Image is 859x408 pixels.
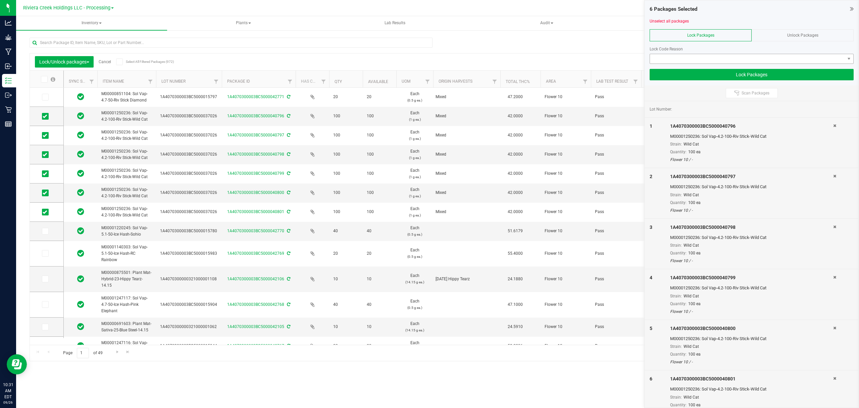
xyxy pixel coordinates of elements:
[670,335,833,342] div: M00001250236: Sol Vap-4.2-100-Riv Stick-Wild Cat
[670,352,687,357] span: Quantity:
[77,188,84,197] span: In Sync
[504,226,526,236] span: 51.6179
[670,157,833,163] div: Flower 10 / -
[670,359,833,365] div: Flower 10 / -
[400,340,429,353] span: Each
[286,343,290,348] span: Sync from Compliance System
[688,200,701,205] span: 100 ea
[684,193,699,197] span: Wild Cat
[504,111,526,121] span: 42.0000
[436,209,498,215] div: Value 1: Mixed
[227,209,284,214] a: 1A4070300003BC5000040801
[595,276,637,282] span: Pass
[595,228,637,234] span: Pass
[504,341,526,351] span: 58.2206
[5,63,12,70] inline-svg: Inbound
[726,88,778,98] button: Scan Packages
[580,76,591,87] a: Filter
[595,250,637,257] span: Pass
[103,79,124,84] a: Item Name
[595,209,637,215] span: Pass
[436,276,498,282] div: Value 1: 2025-06-30 Hippy Tearz
[101,225,152,238] span: M00001220245: Sol Vap-5.1-50-Ice Hash-Sohio
[5,92,12,98] inline-svg: Outbound
[101,270,152,289] span: M00000875501: Plant Mat-Hybrid-23-Hippy Tearz-14.15
[400,155,429,161] p: (1 g ea.)
[160,250,218,257] span: 1A4070300003BC5000015983
[545,250,587,257] span: Flower 10
[286,324,290,329] span: Sync from Compliance System
[77,92,84,101] span: In Sync
[670,395,682,400] span: Strain:
[77,207,84,216] span: In Sync
[77,150,84,159] span: In Sync
[595,324,637,330] span: Pass
[400,167,429,180] span: Each
[504,169,526,178] span: 42.0000
[227,251,284,256] a: 1A4070300003BC5000042769
[77,130,84,140] span: In Sync
[504,249,526,258] span: 55.4000
[400,116,429,123] p: (1 g ea.)
[545,228,587,234] span: Flower 10
[333,170,359,177] span: 100
[227,324,284,329] a: 1A4070300003BC5000042105
[670,251,687,255] span: Quantity:
[504,130,526,140] span: 42.0000
[35,56,94,68] button: Lock/Unlock packages
[504,207,526,217] span: 42.0000
[227,343,284,348] a: 1A4070300003BC5000042767
[333,324,359,330] span: 10
[439,79,472,84] a: Origin Harvests
[39,59,89,65] span: Lock/Unlock packages
[650,106,672,112] span: Lot Number:
[367,228,392,234] span: 40
[670,325,833,332] div: 1A4070300003BC5000040800
[367,132,392,138] span: 100
[227,190,284,195] a: 1A4070300003BC5000040800
[333,151,359,158] span: 100
[285,76,296,87] a: Filter
[595,301,637,308] span: Pass
[5,121,12,127] inline-svg: Reports
[670,183,833,190] div: M00001250236: Sol Vap-4.2-100-Riv Stick-Wild Cat
[367,113,392,119] span: 100
[367,324,392,330] span: 10
[504,92,526,102] span: 47.2000
[367,209,392,215] span: 100
[545,301,587,308] span: Flower 10
[160,190,218,196] span: 1A4070300003BC5000037026
[286,152,290,157] span: Sync from Compliance System
[684,344,699,349] span: Wild Cat
[436,94,498,100] div: Value 1: Mixed
[227,114,284,118] a: 1A4070300003BC5000040796
[545,324,587,330] span: Flower 10
[595,113,637,119] span: Pass
[670,386,833,393] div: M00001250236: Sol Vap-4.2-100-Riv Stick-Wild Cat
[57,348,108,358] span: Page of 49
[400,187,429,199] span: Each
[160,276,218,282] span: 1A4070300000321000001108
[335,79,342,84] a: Qty
[3,400,13,405] p: 09/26
[333,94,359,100] span: 20
[160,209,218,215] span: 1A4070300003BC5000037026
[367,94,392,100] span: 20
[227,94,284,99] a: 1A4070300003BC5000042771
[367,301,392,308] span: 40
[5,48,12,55] inline-svg: Manufacturing
[101,187,152,199] span: M00001250236: Sol Vap-4.2-100-Riv Stick-Wild Cat
[436,170,498,177] div: Value 1: Mixed
[286,133,290,137] span: Sync from Compliance System
[286,277,290,281] span: Sync from Compliance System
[333,343,359,349] span: 20
[670,173,833,180] div: 1A4070300003BC5000040797
[471,16,622,30] span: Audit
[400,327,429,333] p: (14.15 g ea.)
[286,251,290,256] span: Sync from Compliance System
[684,243,699,248] span: Wild Cat
[400,279,429,285] p: (14.15 g ea.)
[670,274,833,281] div: 1A4070300003BC5000040799
[650,225,652,230] span: 3
[670,224,833,231] div: 1A4070300003BC5000040798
